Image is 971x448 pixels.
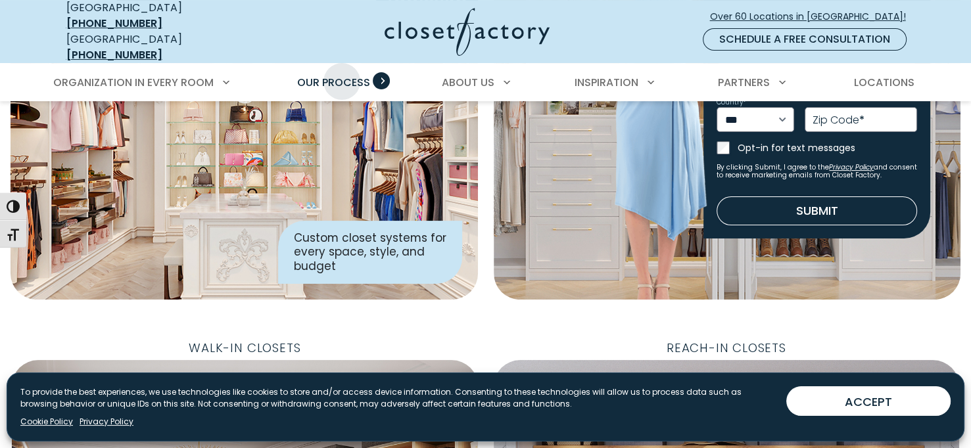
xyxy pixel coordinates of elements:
a: Privacy Policy [829,162,874,172]
button: Submit [717,196,917,225]
a: Cookie Policy [20,416,73,428]
small: By clicking Submit, I agree to the and consent to receive marketing emails from Closet Factory. [717,164,917,179]
span: Walk-In Closets [178,336,311,360]
a: [PHONE_NUMBER] [66,47,162,62]
span: Locations [853,75,914,90]
label: Opt-in for text messages [738,141,917,154]
a: Schedule a Free Consultation [703,28,907,51]
img: Closet Factory designed closet [11,17,478,300]
span: Organization in Every Room [53,75,214,90]
a: Over 60 Locations in [GEOGRAPHIC_DATA]! [709,5,917,28]
nav: Primary Menu [44,64,928,101]
div: [GEOGRAPHIC_DATA] [66,32,257,63]
p: To provide the best experiences, we use technologies like cookies to store and/or access device i... [20,386,776,410]
span: Over 60 Locations in [GEOGRAPHIC_DATA]! [710,10,916,24]
button: ACCEPT [786,386,951,416]
span: Reach-In Closets [656,336,797,360]
img: Closet Factory Logo [385,8,550,56]
span: About Us [442,75,494,90]
span: Inspiration [575,75,638,90]
span: Partners [718,75,770,90]
div: Custom closet systems for every space, style, and budget [278,221,462,284]
label: Zip Code [813,115,864,125]
span: Our Process [297,75,370,90]
a: [PHONE_NUMBER] [66,16,162,31]
a: Privacy Policy [80,416,133,428]
label: Country [717,99,746,106]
